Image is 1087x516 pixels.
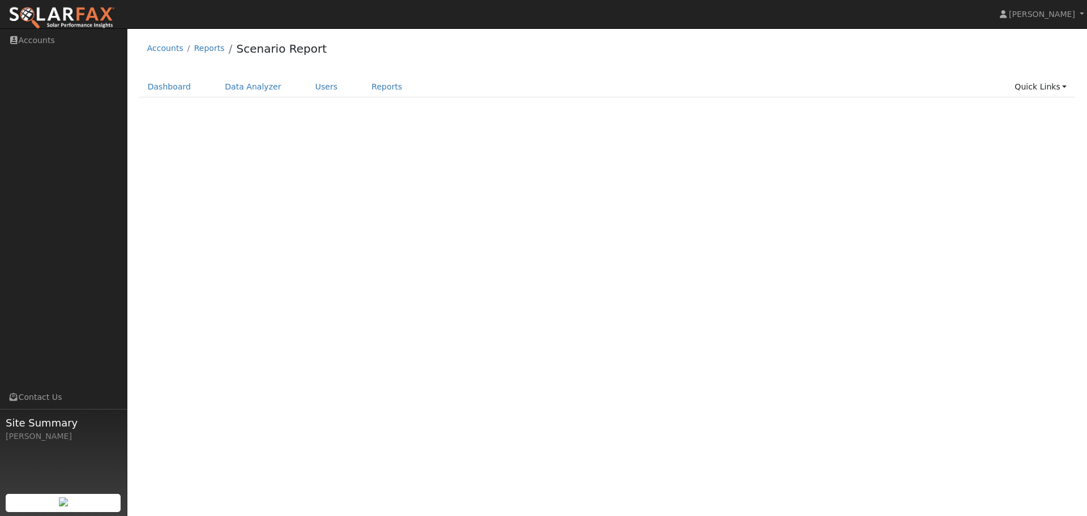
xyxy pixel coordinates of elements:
[363,76,410,97] a: Reports
[139,76,200,97] a: Dashboard
[307,76,346,97] a: Users
[194,44,225,53] a: Reports
[6,415,121,430] span: Site Summary
[8,6,115,30] img: SolarFax
[59,497,68,506] img: retrieve
[236,42,327,56] a: Scenario Report
[1006,76,1075,97] a: Quick Links
[6,430,121,442] div: [PERSON_NAME]
[147,44,183,53] a: Accounts
[216,76,290,97] a: Data Analyzer
[1009,10,1075,19] span: [PERSON_NAME]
